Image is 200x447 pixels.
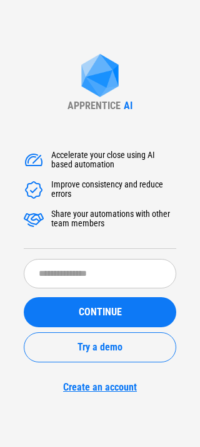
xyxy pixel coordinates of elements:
[77,342,122,352] span: Try a demo
[24,332,176,362] button: Try a demo
[51,150,176,171] div: Accelerate your close using AI based automation
[75,54,125,100] img: Apprentice AI
[67,100,121,112] div: APPRENTICE
[24,381,176,393] a: Create an account
[24,297,176,327] button: CONTINUE
[79,307,122,317] span: CONTINUE
[124,100,132,112] div: AI
[24,209,44,229] img: Accelerate
[24,150,44,171] img: Accelerate
[51,180,176,200] div: Improve consistency and reduce errors
[24,180,44,200] img: Accelerate
[51,209,176,229] div: Share your automations with other team members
